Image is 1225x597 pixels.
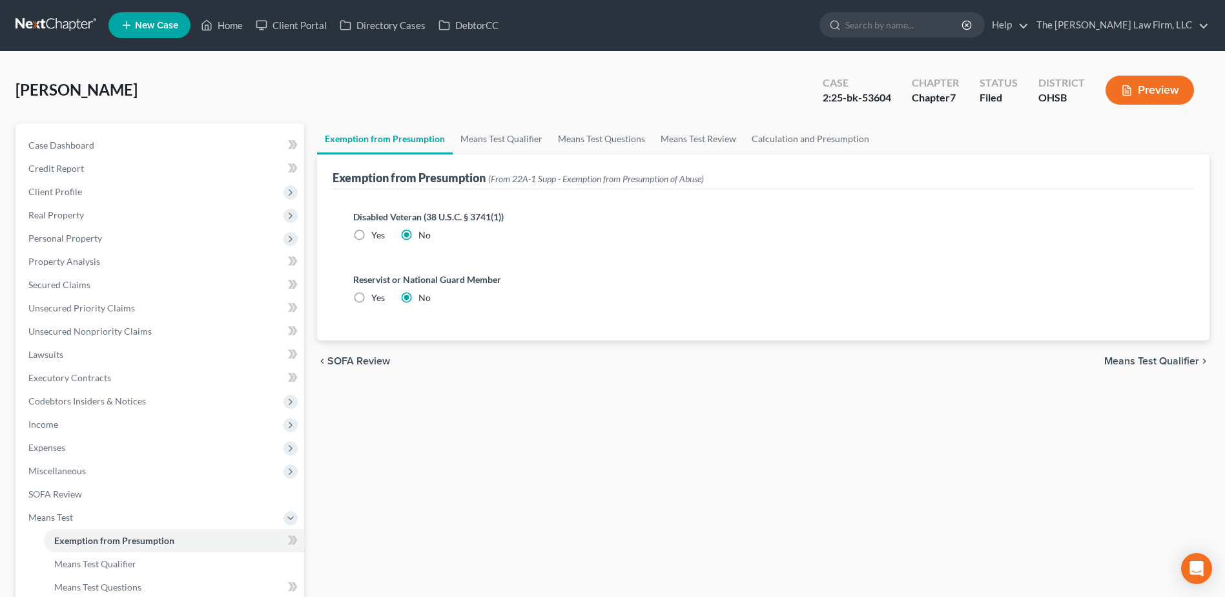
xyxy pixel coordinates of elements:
[950,91,956,103] span: 7
[28,419,58,430] span: Income
[28,442,65,453] span: Expenses
[28,488,82,499] span: SOFA Review
[54,558,136,569] span: Means Test Qualifier
[28,349,63,360] span: Lawsuits
[418,292,431,303] span: No
[28,395,146,406] span: Codebtors Insiders & Notices
[317,356,390,366] button: chevron_left SOFA Review
[28,302,135,313] span: Unsecured Priority Claims
[845,13,963,37] input: Search by name...
[28,186,82,197] span: Client Profile
[980,90,1018,105] div: Filed
[18,157,304,180] a: Credit Report
[15,80,138,99] span: [PERSON_NAME]
[1030,14,1209,37] a: The [PERSON_NAME] Law Firm, LLC
[317,123,453,154] a: Exemption from Presumption
[912,90,959,105] div: Chapter
[1104,356,1210,366] button: Means Test Qualifier chevron_right
[333,170,704,185] div: Exemption from Presumption
[371,292,385,303] span: Yes
[488,173,704,184] span: (From 22A-1 Supp - Exemption from Presumption of Abuse)
[44,552,304,576] a: Means Test Qualifier
[823,76,891,90] div: Case
[371,229,385,240] span: Yes
[823,90,891,105] div: 2:25-bk-53604
[1038,76,1085,90] div: District
[985,14,1029,37] a: Help
[653,123,744,154] a: Means Test Review
[54,535,174,546] span: Exemption from Presumption
[28,233,102,244] span: Personal Property
[353,210,1173,224] label: Disabled Veteran (38 U.S.C. § 3741(1))
[353,273,1173,286] label: Reservist or National Guard Member
[317,356,327,366] i: chevron_left
[28,326,152,337] span: Unsecured Nonpriority Claims
[18,320,304,343] a: Unsecured Nonpriority Claims
[1199,356,1210,366] i: chevron_right
[28,163,84,174] span: Credit Report
[744,123,877,154] a: Calculation and Presumption
[1038,90,1085,105] div: OHSB
[550,123,653,154] a: Means Test Questions
[28,209,84,220] span: Real Property
[18,134,304,157] a: Case Dashboard
[28,279,90,290] span: Secured Claims
[194,14,249,37] a: Home
[1104,356,1199,366] span: Means Test Qualifier
[327,356,390,366] span: SOFA Review
[980,76,1018,90] div: Status
[18,297,304,320] a: Unsecured Priority Claims
[333,14,432,37] a: Directory Cases
[1181,553,1212,584] div: Open Intercom Messenger
[18,483,304,506] a: SOFA Review
[249,14,333,37] a: Client Portal
[18,366,304,390] a: Executory Contracts
[912,76,959,90] div: Chapter
[28,465,86,476] span: Miscellaneous
[28,256,100,267] span: Property Analysis
[28,512,73,523] span: Means Test
[18,273,304,297] a: Secured Claims
[135,21,178,30] span: New Case
[28,140,94,151] span: Case Dashboard
[18,250,304,273] a: Property Analysis
[54,581,141,592] span: Means Test Questions
[18,343,304,366] a: Lawsuits
[28,372,111,383] span: Executory Contracts
[44,529,304,552] a: Exemption from Presumption
[418,229,431,240] span: No
[432,14,505,37] a: DebtorCC
[453,123,550,154] a: Means Test Qualifier
[1106,76,1194,105] button: Preview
